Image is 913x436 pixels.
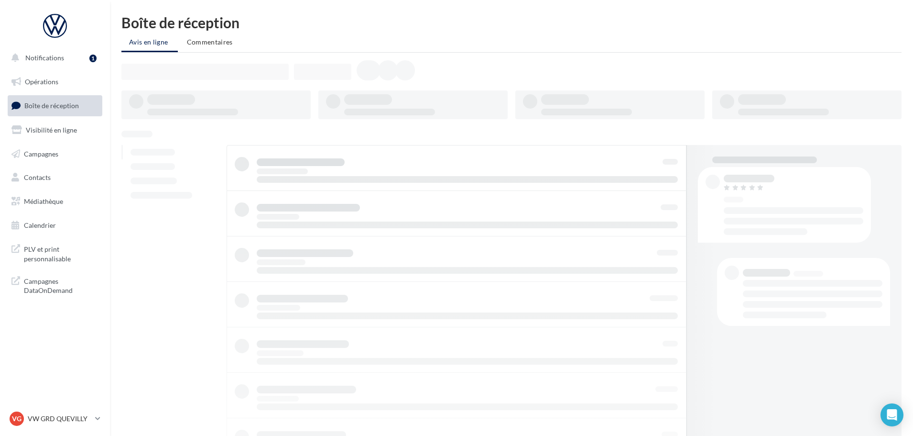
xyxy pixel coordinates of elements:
span: Contacts [24,173,51,181]
span: PLV et print personnalisable [24,243,98,263]
span: Opérations [25,78,58,86]
a: Boîte de réception [6,95,104,116]
span: Calendrier [24,221,56,229]
a: VG VW GRD QUEVILLY [8,410,102,428]
span: Campagnes DataOnDemand [24,275,98,295]
span: Campagnes [24,149,58,157]
span: Notifications [25,54,64,62]
a: Calendrier [6,215,104,235]
button: Notifications 1 [6,48,100,68]
div: Open Intercom Messenger [880,403,903,426]
a: Visibilité en ligne [6,120,104,140]
span: Médiathèque [24,197,63,205]
span: Commentaires [187,38,233,46]
span: VG [12,414,22,424]
a: PLV et print personnalisable [6,239,104,267]
a: Contacts [6,168,104,188]
p: VW GRD QUEVILLY [28,414,91,424]
span: Boîte de réception [24,101,79,110]
a: Campagnes [6,144,104,164]
div: 1 [89,55,97,62]
a: Médiathèque [6,191,104,212]
div: Boîte de réception [121,15,902,30]
span: Visibilité en ligne [26,126,77,134]
a: Campagnes DataOnDemand [6,271,104,299]
a: Opérations [6,72,104,92]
